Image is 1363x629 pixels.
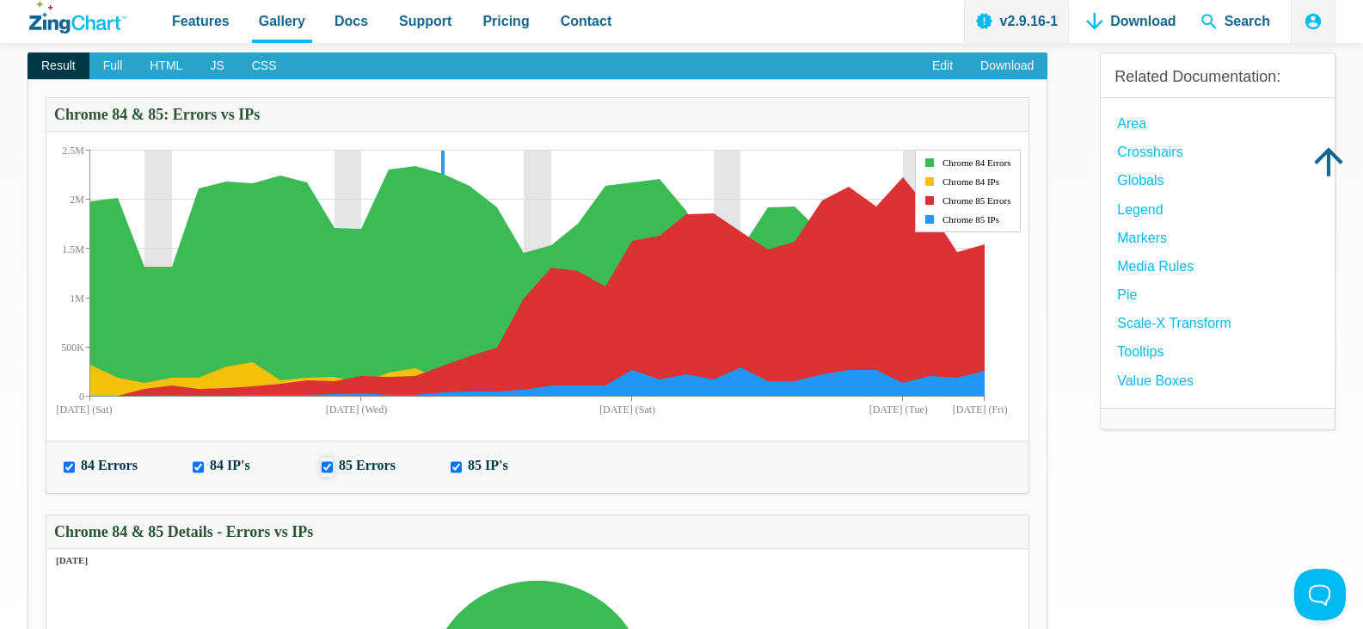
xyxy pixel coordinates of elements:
h3: Related Documentation: [1114,67,1321,87]
tspan: [DATE] (Tue) [869,404,928,416]
a: Media Rules [1117,255,1194,278]
span: CSS [238,52,291,80]
a: Value Boxes [1117,369,1194,392]
iframe: Toggle Customer Support [1294,569,1346,620]
a: Tooltips [1117,340,1163,363]
label: 84 Errors [81,453,138,477]
span: Result [28,52,89,80]
span: Docs [335,9,368,33]
a: Download [967,52,1047,80]
label: 85 IP's [468,453,508,477]
a: Legend [1117,198,1163,221]
span: Pricing [482,9,529,33]
span: HTML [136,52,196,80]
span: Gallery [259,9,305,33]
a: Edit [918,52,967,80]
label: 85 Errors [339,453,396,477]
a: Crosshairs [1117,140,1182,163]
label: 84 IP's [210,453,250,477]
a: Area [1117,112,1146,135]
span: JS [196,52,237,80]
a: globals [1117,169,1163,192]
span: Support [399,9,451,33]
a: scale-x transform [1117,311,1231,335]
span: Features [172,9,230,33]
span: Contact [561,9,612,33]
a: Pie [1117,283,1137,306]
a: Markers [1117,226,1167,250]
a: ZingChart Logo. Click to return to the homepage [29,2,126,34]
span: Full [89,52,137,80]
tspan: [DATE] (Fri) [953,404,1008,416]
